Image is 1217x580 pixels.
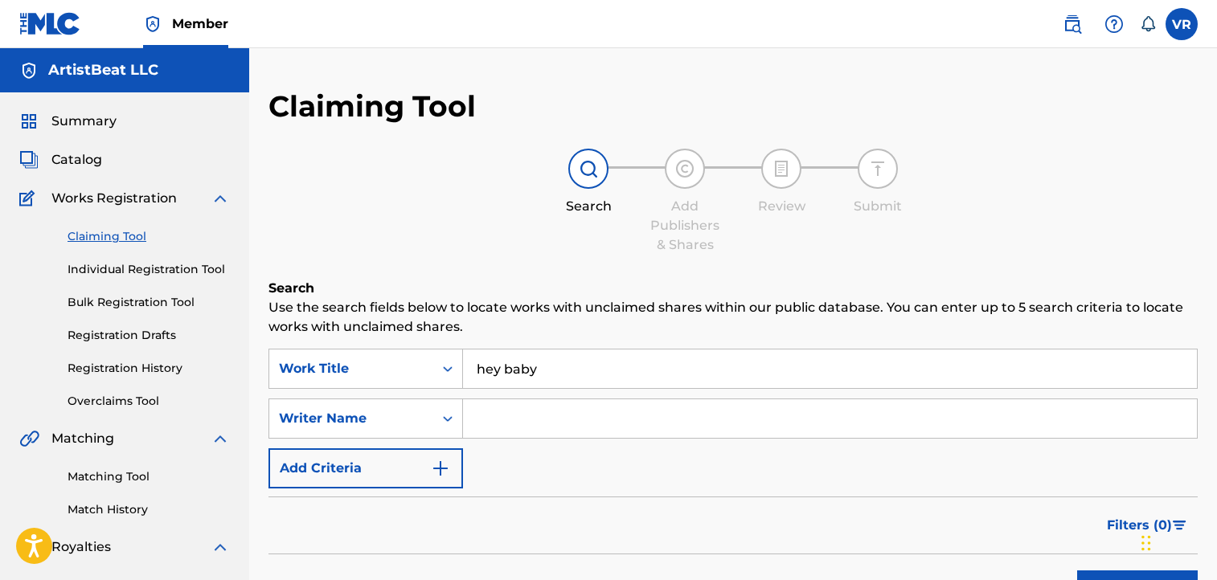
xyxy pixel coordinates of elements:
img: Matching [19,429,39,448]
div: Writer Name [279,409,424,428]
a: Matching Tool [68,468,230,485]
img: step indicator icon for Submit [868,159,887,178]
a: Match History [68,501,230,518]
div: Submit [838,197,918,216]
a: Registration Drafts [68,327,230,344]
img: expand [211,537,230,557]
div: Work Title [279,359,424,378]
a: SummarySummary [19,112,117,131]
span: Royalties [51,537,111,557]
h6: Search [268,279,1198,298]
img: expand [211,189,230,208]
img: help [1104,14,1124,34]
img: Accounts [19,61,39,80]
h5: ArtistBeat LLC [48,61,158,80]
img: step indicator icon for Add Publishers & Shares [675,159,695,178]
a: Bulk Registration Tool [68,294,230,311]
img: search [1063,14,1082,34]
div: Add Publishers & Shares [645,197,725,255]
img: 9d2ae6d4665cec9f34b9.svg [431,459,450,478]
button: Add Criteria [268,448,463,488]
h2: Claiming Tool [268,88,476,125]
span: Matching [51,429,114,448]
a: Claiming Tool [68,228,230,245]
span: Summary [51,112,117,131]
img: step indicator icon for Search [579,159,598,178]
img: MLC Logo [19,12,81,35]
a: Overclaims Tool [68,393,230,410]
span: Filters ( 0 ) [1107,516,1172,535]
a: Individual Registration Tool [68,261,230,278]
span: Works Registration [51,189,177,208]
a: Registration History [68,360,230,377]
button: Filters (0) [1097,505,1198,545]
div: Help [1098,8,1130,40]
img: Catalog [19,150,39,170]
img: Works Registration [19,189,40,208]
div: Search [548,197,629,216]
span: Member [172,14,228,33]
div: Review [741,197,822,216]
a: Public Search [1056,8,1088,40]
img: Top Rightsholder [143,14,162,34]
span: Catalog [51,150,102,170]
iframe: Resource Center [1172,360,1217,489]
p: Use the search fields below to locate works with unclaimed shares within our public database. You... [268,298,1198,337]
img: step indicator icon for Review [772,159,791,178]
div: User Menu [1166,8,1198,40]
img: expand [211,429,230,448]
div: Notifications [1140,16,1156,32]
a: CatalogCatalog [19,150,102,170]
iframe: Chat Widget [1137,503,1217,580]
div: Drag [1141,519,1151,567]
img: Summary [19,112,39,131]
